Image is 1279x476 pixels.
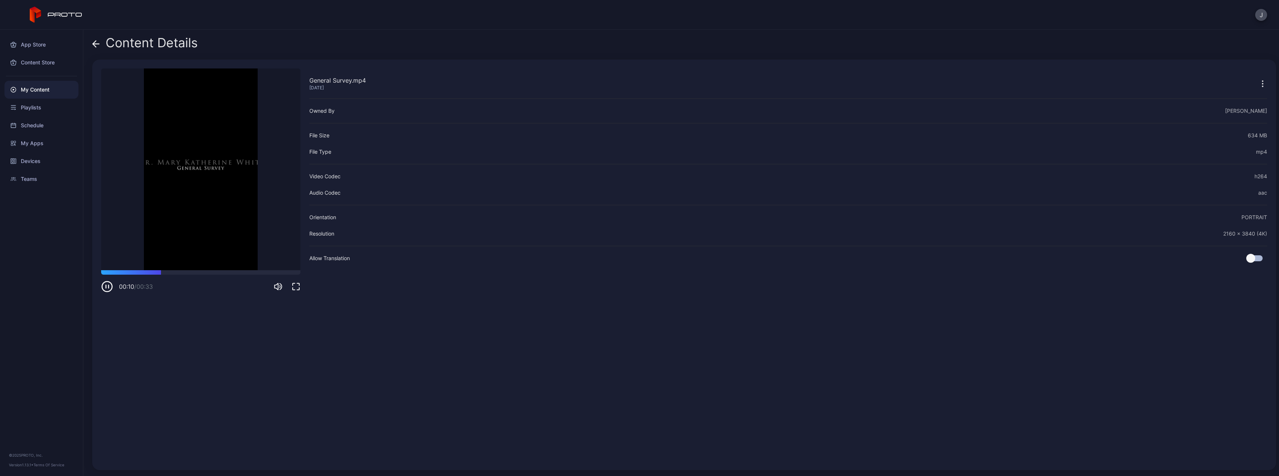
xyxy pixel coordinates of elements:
[309,76,366,85] div: General Survey.mp4
[1255,9,1267,21] button: J
[9,463,33,467] span: Version 1.13.1 •
[4,116,78,134] a: Schedule
[309,85,366,91] div: [DATE]
[1258,188,1267,197] div: aac
[4,152,78,170] a: Devices
[119,282,153,291] div: 00:10
[4,54,78,71] a: Content Store
[1256,147,1267,156] div: mp4
[92,36,198,54] div: Content Details
[309,254,350,263] div: Allow Translation
[4,36,78,54] a: App Store
[1248,131,1267,140] div: 634 MB
[4,81,78,99] a: My Content
[4,134,78,152] a: My Apps
[309,172,341,181] div: Video Codec
[309,131,329,140] div: File Size
[309,213,336,222] div: Orientation
[309,229,334,238] div: Resolution
[309,188,341,197] div: Audio Codec
[33,463,64,467] a: Terms Of Service
[4,99,78,116] a: Playlists
[1225,106,1267,115] div: [PERSON_NAME]
[101,68,300,270] video: Sorry, your browser doesn‘t support embedded videos
[134,283,153,290] span: / 00:33
[9,452,74,458] div: © 2025 PROTO, Inc.
[1241,213,1267,222] div: PORTRAIT
[309,106,335,115] div: Owned By
[4,170,78,188] a: Teams
[309,147,331,156] div: File Type
[1223,229,1267,238] div: 2160 x 3840 (4K)
[1254,172,1267,181] div: h264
